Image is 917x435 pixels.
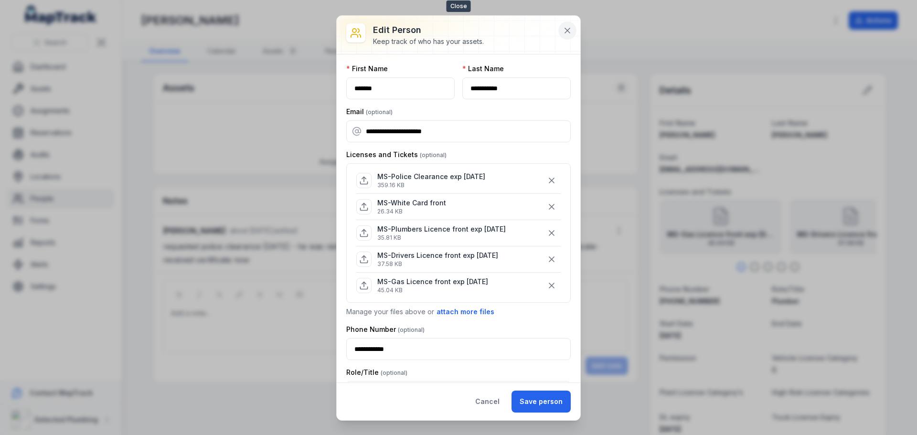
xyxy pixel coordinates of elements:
p: 37.58 KB [377,260,498,268]
button: Save person [512,391,571,413]
h3: Edit person [373,23,484,37]
button: attach more files [436,307,495,317]
label: Phone Number [346,325,425,334]
button: Plumber [346,381,571,403]
p: 35.81 KB [377,234,506,242]
div: Keep track of who has your assets. [373,37,484,46]
p: 359.16 KB [377,181,485,189]
label: Email [346,107,393,117]
p: 26.34 KB [377,208,446,215]
p: MS-Drivers Licence front exp [DATE] [377,251,498,260]
p: MS-Police Clearance exp [DATE] [377,172,485,181]
label: Licenses and Tickets [346,150,447,159]
label: Last Name [462,64,504,74]
span: Close [447,0,471,12]
label: Role/Title [346,368,407,377]
button: Cancel [467,391,508,413]
label: First Name [346,64,388,74]
p: 45.04 KB [377,286,488,294]
p: Manage your files above or [346,307,571,317]
p: MS-Gas Licence front exp [DATE] [377,277,488,286]
p: MS-White Card front [377,198,446,208]
p: MS-Plumbers Licence front exp [DATE] [377,224,506,234]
